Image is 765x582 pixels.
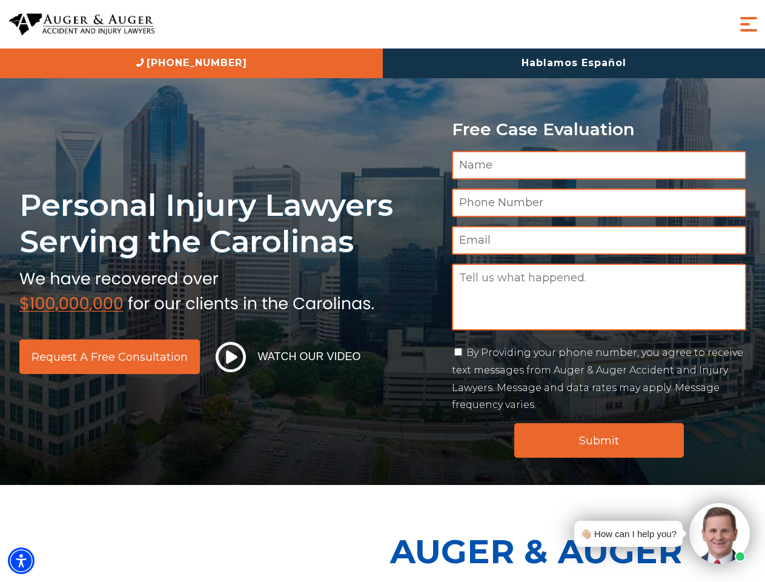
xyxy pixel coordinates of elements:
[452,189,746,217] input: Phone Number
[452,151,746,179] input: Name
[514,423,684,458] input: Submit
[9,13,154,36] img: Auger & Auger Accident and Injury Lawyers Logo
[19,187,437,260] h1: Personal Injury Lawyers Serving the Carolinas
[452,120,746,139] p: Free Case Evaluation
[390,521,758,581] p: Auger & Auger
[19,339,200,374] a: Request a Free Consultation
[31,352,188,363] span: Request a Free Consultation
[737,12,761,36] button: Menu
[8,547,35,574] div: Accessibility Menu
[689,503,750,564] img: Intaker widget Avatar
[452,226,746,255] input: Email
[212,341,365,373] button: Watch Our Video
[580,526,677,542] div: 👋🏼 How can I help you?
[19,266,374,312] img: sub text
[452,347,743,410] label: By Providing your phone number, you agree to receive text messages from Auger & Auger Accident an...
